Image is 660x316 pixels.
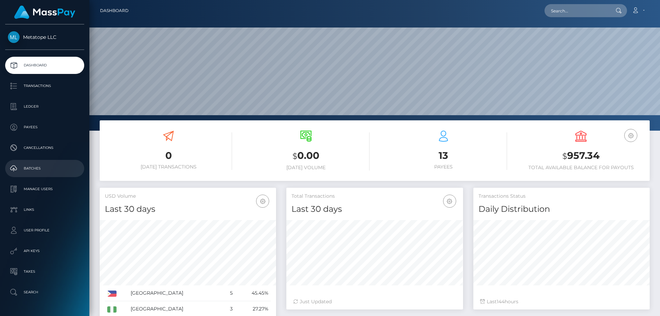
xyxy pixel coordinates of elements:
p: Transactions [8,81,81,91]
a: Manage Users [5,181,84,198]
p: Manage Users [8,184,81,194]
a: API Keys [5,242,84,260]
h6: [DATE] Volume [242,165,370,171]
div: Just Updated [293,298,456,305]
p: Cancellations [8,143,81,153]
span: 144 [497,298,505,305]
a: Search [5,284,84,301]
h4: Last 30 days [105,203,271,215]
small: $ [562,151,567,161]
a: Cancellations [5,139,84,156]
td: [GEOGRAPHIC_DATA] [128,285,223,301]
a: Batches [5,160,84,177]
a: User Profile [5,222,84,239]
input: Search... [544,4,609,17]
p: Search [8,287,81,297]
p: Batches [8,163,81,174]
h4: Last 30 days [291,203,458,215]
h5: Transactions Status [478,193,645,200]
a: Taxes [5,263,84,280]
h5: USD Volume [105,193,271,200]
h3: 0.00 [242,149,370,163]
h6: Payees [380,164,507,170]
h3: 13 [380,149,507,162]
img: MassPay Logo [14,6,75,19]
img: Metatope LLC [8,31,20,43]
p: Payees [8,122,81,132]
h3: 957.34 [517,149,645,163]
div: Last hours [480,298,643,305]
p: API Keys [8,246,81,256]
a: Ledger [5,98,84,115]
td: 5 [223,285,235,301]
h3: 0 [105,149,232,162]
h6: [DATE] Transactions [105,164,232,170]
h6: Total Available Balance for Payouts [517,165,645,171]
img: NG.png [107,306,117,313]
p: User Profile [8,225,81,236]
p: Ledger [8,101,81,112]
a: Payees [5,119,84,136]
a: Transactions [5,77,84,95]
img: PH.png [107,291,117,297]
td: 45.45% [235,285,271,301]
a: Dashboard [100,3,129,18]
p: Taxes [8,266,81,277]
p: Links [8,205,81,215]
a: Links [5,201,84,218]
h4: Daily Distribution [478,203,645,215]
h5: Total Transactions [291,193,458,200]
span: Metatope LLC [5,34,84,40]
p: Dashboard [8,60,81,70]
a: Dashboard [5,57,84,74]
small: $ [293,151,297,161]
